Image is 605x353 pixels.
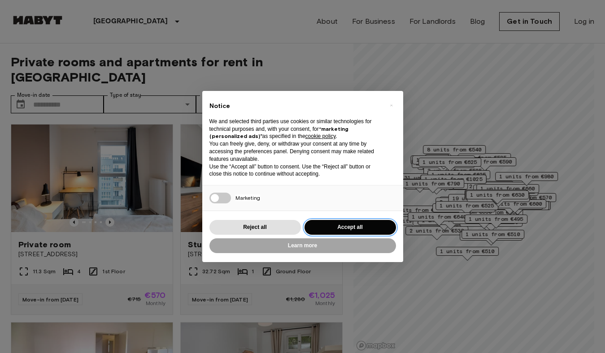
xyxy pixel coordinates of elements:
[235,194,260,201] span: Marketing
[305,133,336,139] a: cookie policy
[209,220,301,235] button: Reject all
[209,125,348,140] strong: “marketing (personalized ads)”
[390,100,393,111] span: ×
[384,98,399,112] button: Close this notice
[209,163,382,178] p: Use the “Accept all” button to consent. Use the “Reject all” button or close this notice to conti...
[209,140,382,163] p: You can freely give, deny, or withdraw your consent at any time by accessing the preferences pane...
[209,102,382,111] h2: Notice
[209,238,396,253] button: Learn more
[209,118,382,140] p: We and selected third parties use cookies or similar technologies for technical purposes and, wit...
[305,220,396,235] button: Accept all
